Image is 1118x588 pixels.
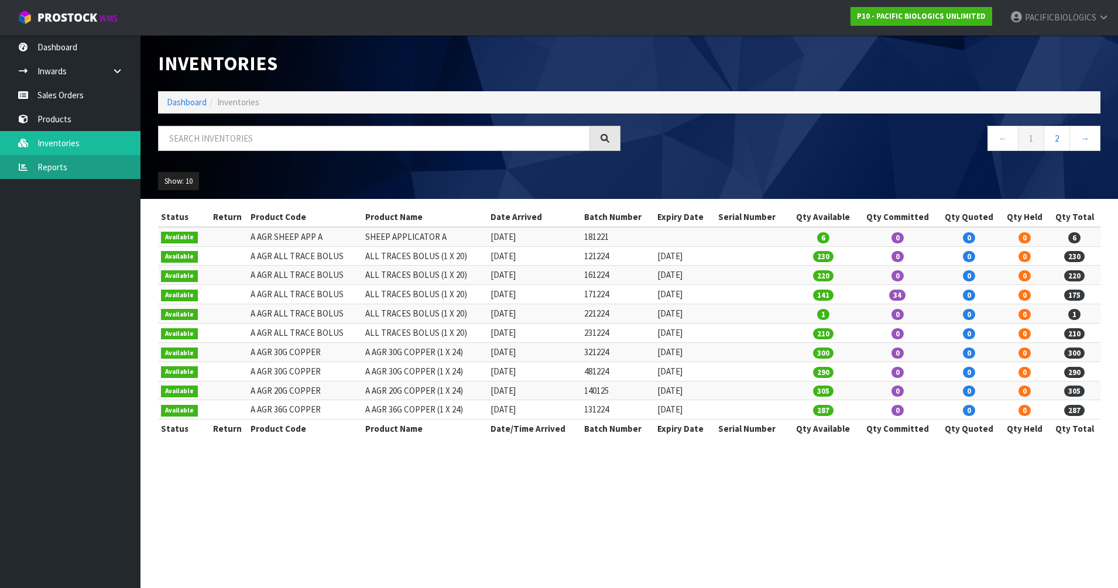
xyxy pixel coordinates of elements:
[248,400,362,419] td: A AGR 36G COPPER
[207,419,248,438] th: Return
[581,419,654,438] th: Batch Number
[488,304,581,324] td: [DATE]
[937,419,1000,438] th: Qty Quoted
[488,285,581,304] td: [DATE]
[248,381,362,400] td: A AGR 20G COPPER
[581,266,654,285] td: 161224
[161,290,198,301] span: Available
[248,246,362,266] td: A AGR ALL TRACE BOLUS
[1018,328,1031,339] span: 0
[581,304,654,324] td: 221224
[488,246,581,266] td: [DATE]
[1064,348,1085,359] span: 300
[488,342,581,362] td: [DATE]
[18,10,32,25] img: cube-alt.png
[488,362,581,381] td: [DATE]
[987,126,1018,151] a: ←
[788,419,858,438] th: Qty Available
[488,419,581,438] th: Date/Time Arrived
[362,342,488,362] td: A AGR 30G COPPER (1 X 24)
[963,290,975,301] span: 0
[161,366,198,378] span: Available
[1064,270,1085,281] span: 220
[488,227,581,246] td: [DATE]
[1018,270,1031,281] span: 0
[813,251,834,262] span: 230
[657,269,683,280] span: [DATE]
[1000,208,1048,226] th: Qty Held
[248,208,362,226] th: Product Code
[158,53,620,74] h1: Inventories
[581,342,654,362] td: 321224
[1064,290,1085,301] span: 175
[1064,405,1085,416] span: 287
[715,208,788,226] th: Serial Number
[158,208,207,226] th: Status
[362,208,488,226] th: Product Name
[963,348,975,359] span: 0
[1049,208,1100,226] th: Qty Total
[1064,251,1085,262] span: 230
[488,323,581,342] td: [DATE]
[488,381,581,400] td: [DATE]
[248,285,362,304] td: A AGR ALL TRACE BOLUS
[654,208,715,226] th: Expiry Date
[362,362,488,381] td: A AGR 30G COPPER (1 X 24)
[1064,386,1085,397] span: 305
[857,11,986,21] strong: P10 - PACIFIC BIOLOGICS UNLIMITED
[362,304,488,324] td: ALL TRACES BOLUS (1 X 20)
[657,308,683,319] span: [DATE]
[891,367,904,378] span: 0
[1069,126,1100,151] a: →
[963,328,975,339] span: 0
[217,97,259,108] span: Inventories
[248,266,362,285] td: A AGR ALL TRACE BOLUS
[1049,419,1100,438] th: Qty Total
[362,266,488,285] td: ALL TRACES BOLUS (1 X 20)
[167,97,207,108] a: Dashboard
[638,126,1100,154] nav: Page navigation
[657,404,683,415] span: [DATE]
[813,367,834,378] span: 290
[817,309,829,320] span: 1
[657,327,683,338] span: [DATE]
[715,419,788,438] th: Serial Number
[362,285,488,304] td: ALL TRACES BOLUS (1 X 20)
[1064,367,1085,378] span: 290
[1000,419,1048,438] th: Qty Held
[1018,348,1031,359] span: 0
[581,323,654,342] td: 231224
[161,251,198,263] span: Available
[813,290,834,301] span: 141
[963,405,975,416] span: 0
[889,290,906,301] span: 34
[1018,386,1031,397] span: 0
[813,386,834,397] span: 305
[581,362,654,381] td: 481224
[581,381,654,400] td: 140125
[158,172,199,191] button: Show: 10
[581,400,654,419] td: 131224
[362,246,488,266] td: ALL TRACES BOLUS (1 X 20)
[248,342,362,362] td: A AGR 30G COPPER
[1025,12,1096,23] span: PACIFICBIOLOGICS
[963,367,975,378] span: 0
[891,328,904,339] span: 0
[161,328,198,340] span: Available
[581,227,654,246] td: 181221
[362,419,488,438] th: Product Name
[813,328,834,339] span: 210
[248,419,362,438] th: Product Code
[1018,405,1031,416] span: 0
[1018,251,1031,262] span: 0
[963,270,975,281] span: 0
[161,386,198,397] span: Available
[891,386,904,397] span: 0
[891,251,904,262] span: 0
[657,346,683,357] span: [DATE]
[248,227,362,246] td: A AGR SHEEP APP A
[891,270,904,281] span: 0
[488,208,581,226] th: Date Arrived
[657,366,683,377] span: [DATE]
[207,208,248,226] th: Return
